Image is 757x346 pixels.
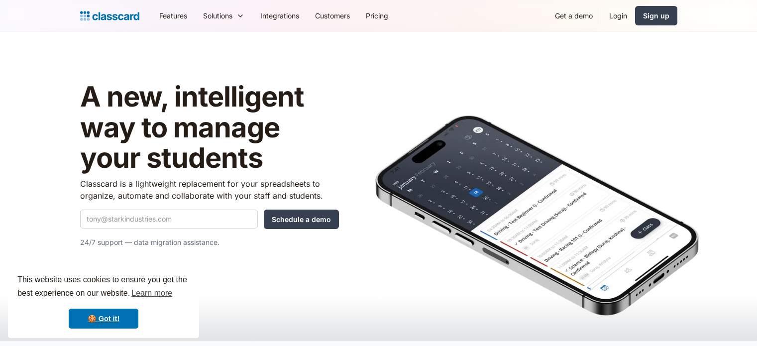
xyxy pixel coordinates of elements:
a: learn more about cookies [130,286,174,301]
div: Solutions [203,10,232,21]
div: Solutions [195,4,252,27]
div: cookieconsent [8,264,199,338]
a: Sign up [635,6,677,25]
p: 24/7 support — data migration assistance. [80,236,339,248]
div: Sign up [643,10,669,21]
a: Login [601,4,635,27]
a: Logo [80,9,139,23]
a: Get a demo [547,4,601,27]
span: This website uses cookies to ensure you get the best experience on our website. [17,274,190,301]
a: Customers [307,4,358,27]
a: Features [151,4,195,27]
a: Integrations [252,4,307,27]
p: Classcard is a lightweight replacement for your spreadsheets to organize, automate and collaborat... [80,178,339,202]
a: Pricing [358,4,396,27]
input: tony@starkindustries.com [80,210,258,229]
form: Quick Demo Form [80,210,339,229]
h1: A new, intelligent way to manage your students [80,82,339,174]
input: Schedule a demo [264,210,339,229]
a: dismiss cookie message [69,309,138,329]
